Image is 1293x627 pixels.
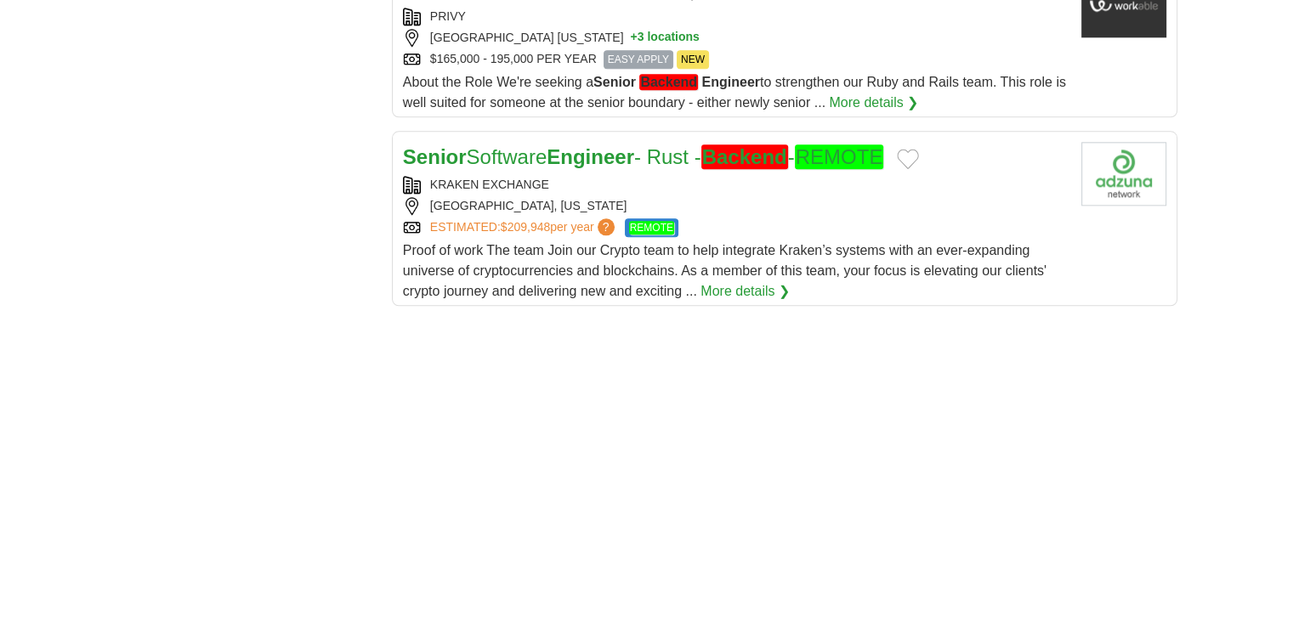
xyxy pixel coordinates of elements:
[403,145,467,168] strong: Senior
[501,220,550,234] span: $209,948
[403,144,884,169] a: SeniorSoftwareEngineer- Rust -Backend-REMOTE
[604,50,673,69] span: EASY APPLY
[403,50,1068,69] div: $165,000 - 195,000 PER YEAR
[598,218,615,235] span: ?
[829,93,918,113] a: More details ❯
[701,144,788,169] em: Backend
[897,149,919,169] button: Add to favorite jobs
[629,221,674,234] em: REMOTE
[700,281,790,302] a: More details ❯
[593,75,636,89] strong: Senior
[795,144,884,169] em: REMOTE
[430,218,618,237] a: ESTIMATED:$209,948per year?
[403,29,1068,47] div: [GEOGRAPHIC_DATA] [US_STATE]
[639,74,698,90] em: Backend
[677,50,709,69] span: NEW
[403,243,1046,298] span: Proof of work The team Join our Crypto team to help integrate Kraken’s systems with an ever-expan...
[630,29,699,47] button: +3 locations
[403,197,1068,215] div: [GEOGRAPHIC_DATA], [US_STATE]
[547,145,634,168] strong: Engineer
[701,75,759,89] strong: Engineer
[403,8,1068,25] div: PRIVY
[1081,142,1166,206] img: Company logo
[630,29,637,47] span: +
[403,176,1068,194] div: KRAKEN EXCHANGE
